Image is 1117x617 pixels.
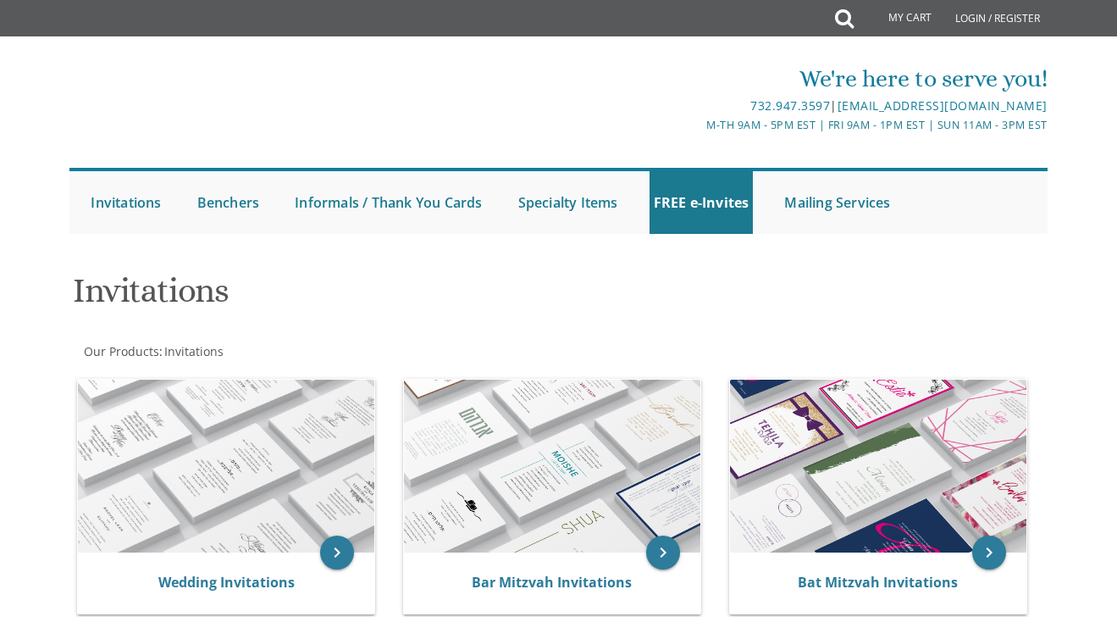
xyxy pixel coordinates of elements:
a: 732.947.3597 [750,97,830,114]
img: Wedding Invitations [78,380,374,553]
a: My Cart [852,2,943,36]
a: Benchers [193,171,264,234]
img: Bat Mitzvah Invitations [730,380,1026,553]
a: Invitations [86,171,165,234]
a: Bat Mitzvah Invitations [798,573,958,592]
span: Invitations [164,343,224,359]
a: Specialty Items [514,171,622,234]
a: keyboard_arrow_right [646,536,680,570]
a: Invitations [163,343,224,359]
a: [EMAIL_ADDRESS][DOMAIN_NAME] [838,97,1048,114]
div: | [396,96,1047,116]
a: Mailing Services [780,171,894,234]
div: : [69,343,558,360]
div: M-Th 9am - 5pm EST | Fri 9am - 1pm EST | Sun 11am - 3pm EST [396,116,1047,134]
h1: Invitations [73,272,711,322]
img: Bar Mitzvah Invitations [404,380,700,553]
a: Bar Mitzvah Invitations [472,573,632,592]
a: keyboard_arrow_right [320,536,354,570]
a: Informals / Thank You Cards [290,171,486,234]
a: Our Products [82,343,159,359]
a: keyboard_arrow_right [972,536,1006,570]
div: We're here to serve you! [396,62,1047,96]
a: FREE e-Invites [650,171,754,234]
a: Wedding Invitations [158,573,295,592]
